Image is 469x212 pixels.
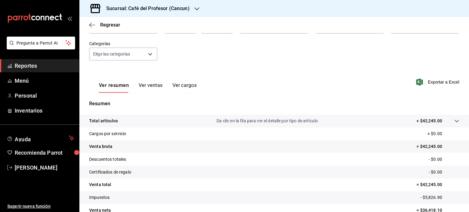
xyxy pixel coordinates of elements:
[15,77,74,85] span: Menú
[427,131,459,137] p: + $0.00
[15,106,74,115] span: Inventarios
[416,118,442,124] p: + $42,245.00
[173,82,197,93] button: Ver cargos
[16,40,66,46] span: Pregunta a Parrot AI
[15,62,74,70] span: Reportes
[89,194,110,201] p: Impuestos
[429,169,459,175] p: - $0.00
[429,156,459,163] p: - $0.00
[67,16,72,21] button: open_drawer_menu
[89,169,131,175] p: Certificados de regalo
[7,203,74,210] span: Sugerir nueva función
[15,149,74,157] span: Recomienda Parrot
[416,181,459,188] p: = $42,245.00
[100,22,120,28] span: Regresar
[99,82,129,93] button: Ver resumen
[15,163,74,172] span: [PERSON_NAME]
[416,143,459,150] p: = $42,245.00
[93,51,130,57] span: Elige las categorías
[89,22,120,28] button: Regresar
[89,41,157,46] label: Categorías
[89,143,112,150] p: Venta bruta
[417,78,459,86] button: Exportar a Excel
[89,131,126,137] p: Cargos por servicio
[7,37,75,49] button: Pregunta a Parrot AI
[89,181,111,188] p: Venta total
[216,118,318,124] p: Da clic en la fila para ver el detalle por tipo de artículo
[15,92,74,100] span: Personal
[139,82,163,93] button: Ver ventas
[99,82,197,93] div: navigation tabs
[15,135,66,142] span: Ayuda
[420,194,459,201] p: - $5,826.90
[89,118,118,124] p: Total artículos
[4,44,75,51] a: Pregunta a Parrot AI
[89,100,459,107] p: Resumen
[89,156,126,163] p: Descuentos totales
[101,5,190,12] h3: Sucursal: Café del Profesor (Cancun)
